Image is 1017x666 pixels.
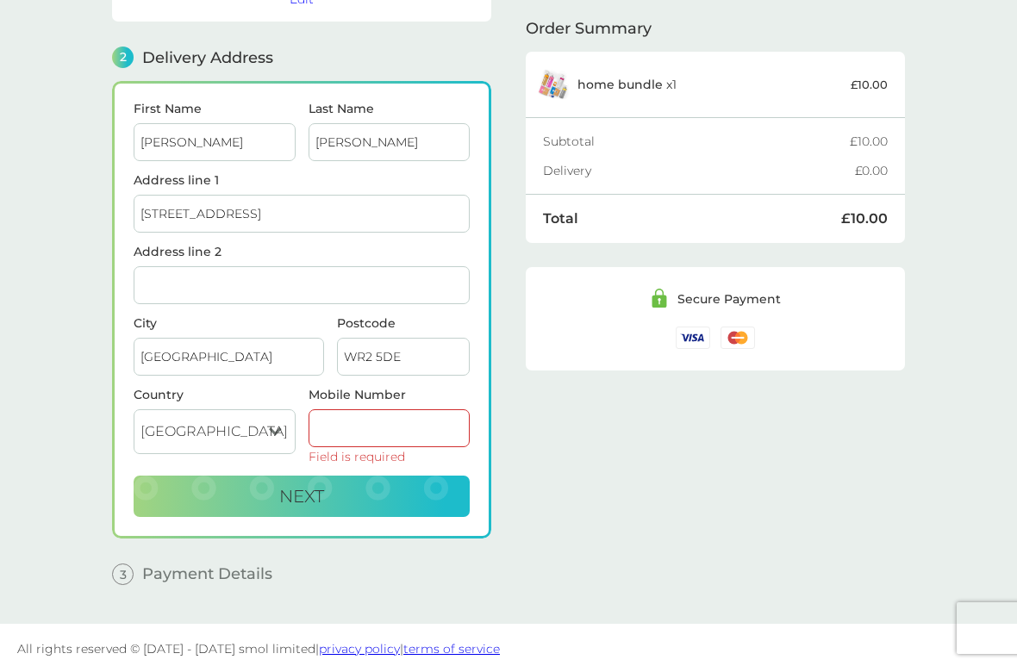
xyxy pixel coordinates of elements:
[855,165,888,177] div: £0.00
[142,50,273,65] span: Delivery Address
[526,21,652,36] span: Order Summary
[112,47,134,68] span: 2
[577,77,663,92] span: home bundle
[337,317,470,329] label: Postcode
[309,103,471,115] label: Last Name
[850,135,888,147] div: £10.00
[319,641,400,657] a: privacy policy
[142,566,272,582] span: Payment Details
[134,389,296,401] div: Country
[403,641,500,657] a: terms of service
[677,293,781,305] div: Secure Payment
[134,246,470,258] label: Address line 2
[134,174,470,186] label: Address line 1
[577,78,677,91] p: x 1
[134,103,296,115] label: First Name
[721,327,755,348] img: /assets/icons/cards/mastercard.svg
[309,389,471,401] label: Mobile Number
[309,451,471,463] div: Field is required
[543,135,850,147] div: Subtotal
[543,165,855,177] div: Delivery
[134,476,470,517] button: Next
[279,486,324,507] span: Next
[134,317,324,329] label: City
[112,563,134,585] span: 3
[676,327,710,348] img: /assets/icons/cards/visa.svg
[851,76,888,94] p: £10.00
[543,212,841,226] div: Total
[841,212,888,226] div: £10.00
